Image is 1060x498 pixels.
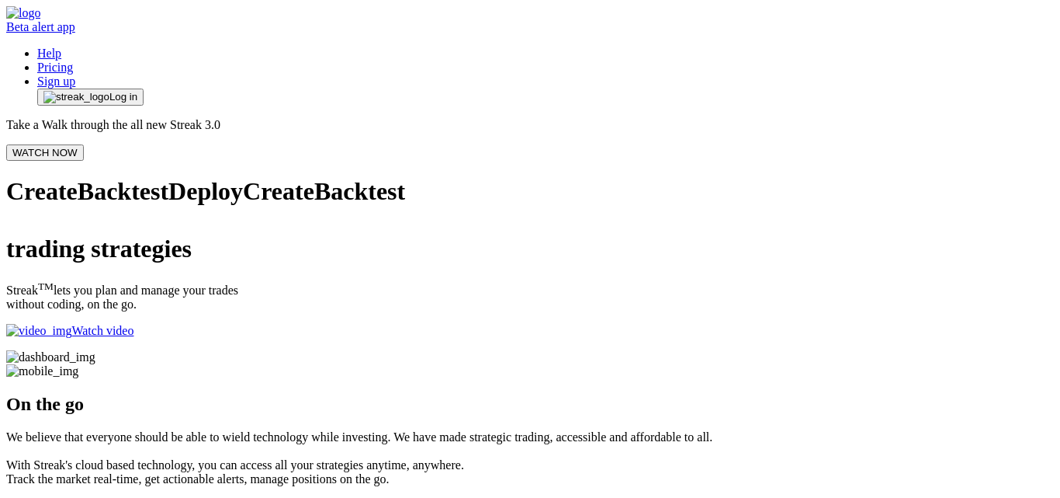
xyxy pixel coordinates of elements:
button: WATCH NOW [6,145,84,161]
p: We believe that everyone should be able to wield technology while investing. We have made strateg... [6,430,1054,486]
h2: On the go [6,394,1054,415]
p: Take a Walk through the all new Streak 3.0 [6,118,1054,132]
a: Sign up [37,75,75,88]
img: streak_logo [43,91,109,103]
span: Deploy [168,177,243,205]
img: dashboard_img [6,350,95,364]
span: Backtest [314,177,405,205]
sup: TM [38,280,54,292]
span: Create [243,177,314,205]
img: logo [6,6,40,20]
p: Streak lets you plan and manage your trades without coding, on the go. [6,280,1054,312]
span: trading strategies [6,235,192,263]
a: Help [37,47,61,60]
span: Beta alert app [6,20,75,33]
a: video_imgWatch video [6,324,1054,338]
img: video_img [6,324,71,338]
button: streak_logoLog in [37,89,144,106]
a: logoBeta alert app [6,20,1054,34]
a: Pricing [37,61,73,74]
img: mobile_img [6,364,78,378]
span: Log in [109,91,137,103]
span: Backtest [78,177,168,205]
span: Create [6,177,78,205]
p: Watch video [6,324,1054,338]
